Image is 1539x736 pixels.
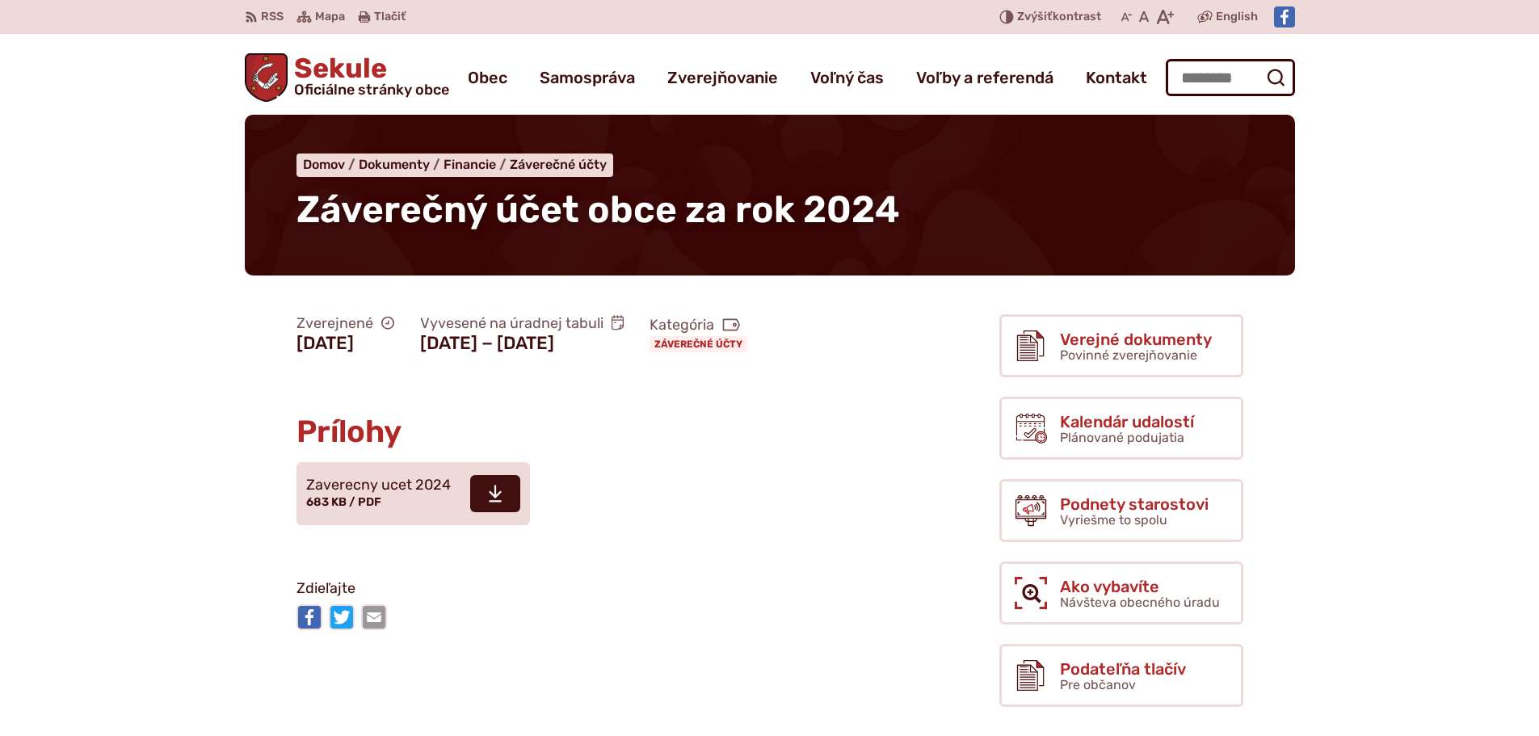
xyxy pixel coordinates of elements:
[468,55,507,100] a: Obec
[810,55,884,100] a: Voľný čas
[510,157,607,172] a: Záverečné účty
[1017,10,1053,23] span: Zvýšiť
[288,55,449,97] span: Sekule
[306,495,381,509] span: 683 KB / PDF
[1060,512,1167,528] span: Vyriešme to spolu
[999,561,1243,625] a: Ako vybavíte Návšteva obecného úradu
[1060,660,1186,678] span: Podateľňa tlačív
[1060,595,1220,610] span: Návšteva obecného úradu
[1060,677,1136,692] span: Pre občanov
[999,644,1243,707] a: Podateľňa tlačív Pre občanov
[296,314,394,333] span: Zverejnené
[1086,55,1147,100] a: Kontakt
[999,479,1243,542] a: Podnety starostovi Vyriešme to spolu
[359,157,444,172] a: Dokumenty
[1060,578,1220,595] span: Ako vybavíte
[1060,413,1194,431] span: Kalendár udalostí
[296,333,394,354] figcaption: [DATE]
[420,314,624,333] span: Vyvesené na úradnej tabuli
[296,604,322,630] img: Zdieľať na Facebooku
[999,397,1243,460] a: Kalendár udalostí Plánované podujatia
[261,7,284,27] span: RSS
[306,477,451,494] span: Zaverecny ucet 2024
[374,11,406,24] span: Tlačiť
[296,462,530,525] a: Zaverecny ucet 2024 683 KB / PDF
[444,157,510,172] a: Financie
[245,53,288,102] img: Prejsť na domovskú stránku
[999,314,1243,377] a: Verejné dokumenty Povinné zverejňovanie
[315,7,345,27] span: Mapa
[1017,11,1101,24] span: kontrast
[296,187,900,232] span: Záverečný účet obce za rok 2024
[303,157,359,172] a: Domov
[916,55,1053,100] a: Voľby a referendá
[1060,430,1184,445] span: Plánované podujatia
[650,316,754,334] span: Kategória
[329,604,355,630] img: Zdieľať na Twitteri
[444,157,496,172] span: Financie
[296,415,870,449] h2: Prílohy
[1274,6,1295,27] img: Prejsť na Facebook stránku
[303,157,345,172] span: Domov
[540,55,635,100] a: Samospráva
[650,336,747,352] a: Záverečné účty
[296,577,870,601] p: Zdieľajte
[420,333,624,354] figcaption: [DATE] − [DATE]
[245,53,450,102] a: Logo Sekule, prejsť na domovskú stránku.
[1060,495,1209,513] span: Podnety starostovi
[294,82,449,97] span: Oficiálne stránky obce
[1216,7,1258,27] span: English
[361,604,387,630] img: Zdieľať e-mailom
[1060,347,1197,363] span: Povinné zverejňovanie
[667,55,778,100] a: Zverejňovanie
[359,157,430,172] span: Dokumenty
[1213,7,1261,27] a: English
[1060,330,1212,348] span: Verejné dokumenty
